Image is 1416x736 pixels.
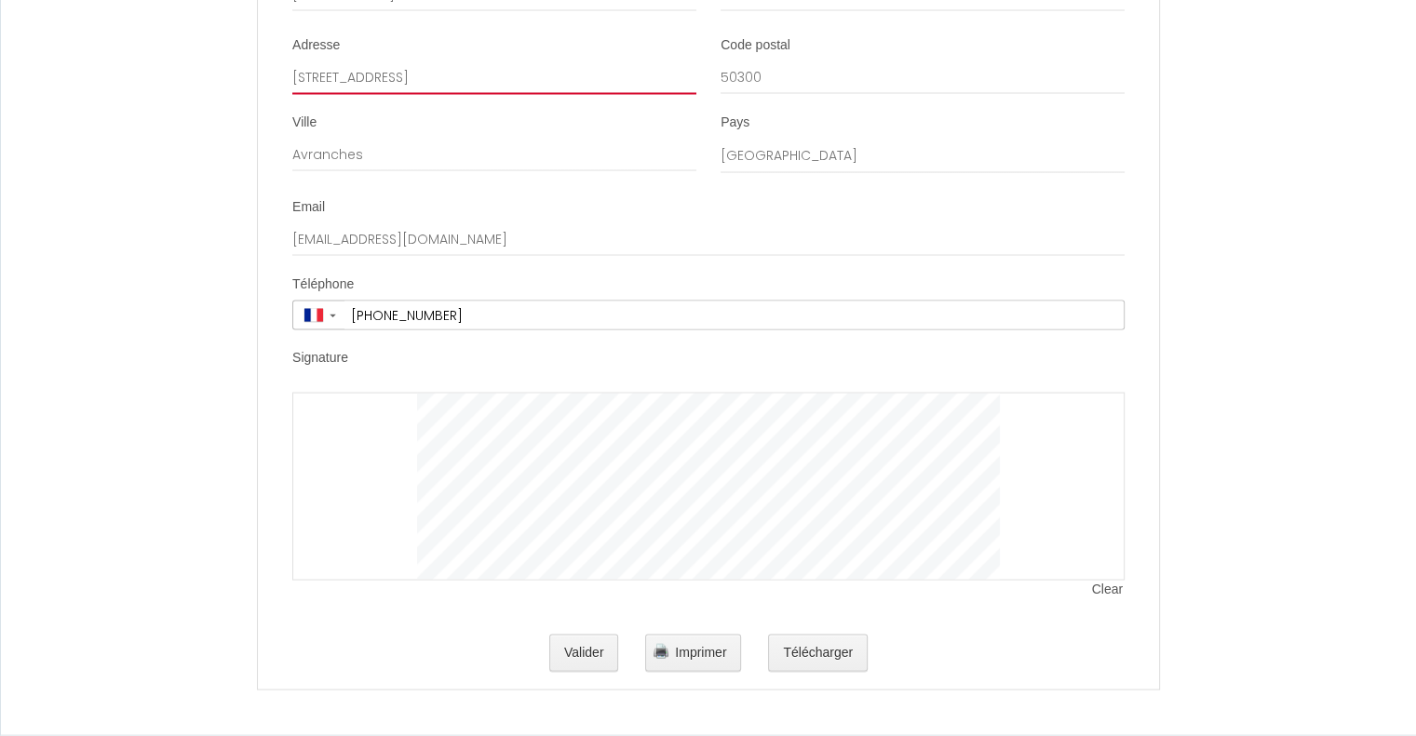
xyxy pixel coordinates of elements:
[344,301,1124,329] input: +33 6 12 34 56 78
[1092,581,1125,599] span: Clear
[768,635,868,672] button: Télécharger
[328,312,338,319] span: ▼
[292,114,317,132] label: Ville
[675,645,726,660] span: Imprimer
[292,198,325,217] label: Email
[645,635,741,672] button: Imprimer
[549,635,619,672] button: Valider
[292,36,340,55] label: Adresse
[292,349,348,368] label: Signature
[721,114,749,132] label: Pays
[721,36,790,55] label: Code postal
[292,275,354,294] label: Téléphone
[654,644,668,659] img: printer.png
